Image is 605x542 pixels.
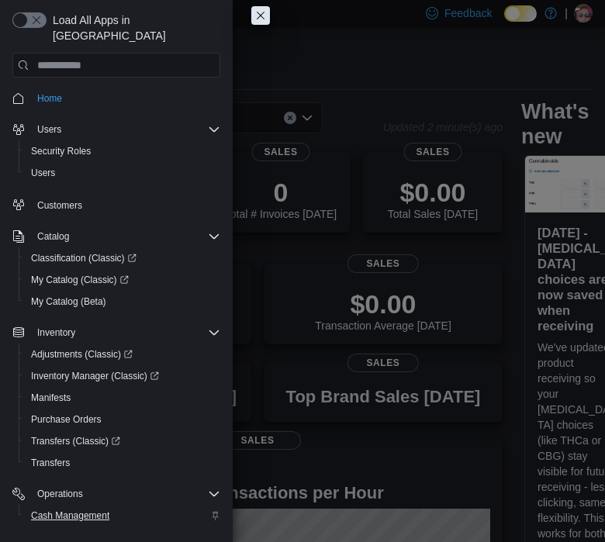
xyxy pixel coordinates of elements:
a: Inventory Manager (Classic) [25,367,165,385]
span: Transfers (Classic) [31,435,120,447]
span: Users [31,120,220,139]
a: Classification (Classic) [19,247,226,269]
a: Security Roles [25,142,97,161]
span: Inventory Manager (Classic) [31,370,159,382]
span: Transfers [25,454,220,472]
span: Catalog [31,227,220,246]
button: Inventory [31,323,81,342]
span: Customers [31,195,220,214]
span: My Catalog (Classic) [25,271,220,289]
a: Home [31,89,68,108]
button: Customers [6,193,226,216]
a: My Catalog (Classic) [25,271,135,289]
span: Classification (Classic) [31,252,137,264]
span: Cash Management [31,509,109,522]
span: My Catalog (Beta) [25,292,220,311]
a: Inventory Manager (Classic) [19,365,226,387]
a: Customers [31,196,88,215]
span: My Catalog (Beta) [31,295,106,308]
span: Customers [37,199,82,212]
a: Manifests [25,388,77,407]
span: Manifests [31,392,71,404]
button: My Catalog (Beta) [19,291,226,312]
a: Transfers (Classic) [25,432,126,451]
span: Users [31,167,55,179]
span: Catalog [37,230,69,243]
span: Inventory [31,323,220,342]
span: Inventory Manager (Classic) [25,367,220,385]
span: Purchase Orders [31,413,102,426]
span: Purchase Orders [25,410,220,429]
span: Security Roles [31,145,91,157]
span: Operations [31,485,220,503]
button: Operations [6,483,226,505]
a: Adjustments (Classic) [25,345,139,364]
a: Transfers [25,454,76,472]
a: My Catalog (Classic) [19,269,226,291]
button: Users [31,120,67,139]
span: Manifests [25,388,220,407]
a: My Catalog (Beta) [25,292,112,311]
button: Security Roles [19,140,226,162]
a: Transfers (Classic) [19,430,226,452]
button: Operations [31,485,89,503]
button: Catalog [31,227,75,246]
button: Manifests [19,387,226,409]
span: Operations [37,488,83,500]
span: Users [25,164,220,182]
span: Adjustments (Classic) [31,348,133,361]
button: Users [19,162,226,184]
span: Home [37,92,62,105]
span: Users [37,123,61,136]
button: Users [6,119,226,140]
button: Home [6,87,226,109]
a: Adjustments (Classic) [19,343,226,365]
button: Inventory [6,322,226,343]
button: Purchase Orders [19,409,226,430]
span: Adjustments (Classic) [25,345,220,364]
a: Users [25,164,61,182]
span: Security Roles [25,142,220,161]
span: My Catalog (Classic) [31,274,129,286]
span: Inventory [37,326,75,339]
button: Cash Management [19,505,226,526]
a: Cash Management [25,506,116,525]
button: Close this dialog [251,6,270,25]
span: Classification (Classic) [25,249,220,268]
a: Purchase Orders [25,410,108,429]
span: Transfers [31,457,70,469]
span: Load All Apps in [GEOGRAPHIC_DATA] [47,12,220,43]
span: Cash Management [25,506,220,525]
button: Catalog [6,226,226,247]
a: Classification (Classic) [25,249,143,268]
span: Home [31,88,220,108]
span: Transfers (Classic) [25,432,220,451]
button: Transfers [19,452,226,474]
